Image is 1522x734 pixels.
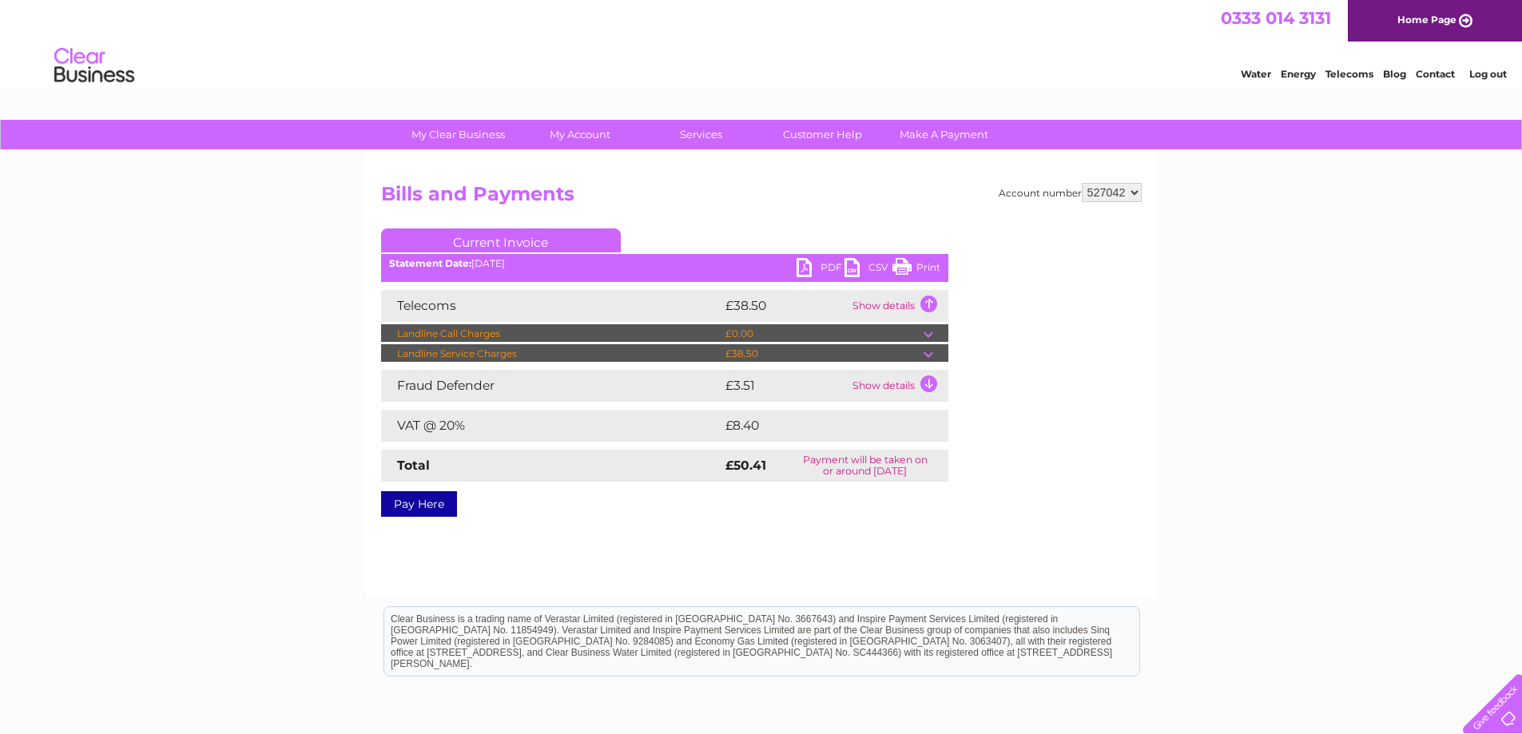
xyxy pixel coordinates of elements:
[1221,8,1331,28] a: 0333 014 3131
[381,183,1142,213] h2: Bills and Payments
[721,410,912,442] td: £8.40
[381,344,721,363] td: Landline Service Charges
[848,370,948,402] td: Show details
[514,120,646,149] a: My Account
[725,458,766,473] strong: £50.41
[635,120,767,149] a: Services
[381,370,721,402] td: Fraud Defender
[389,257,471,269] b: Statement Date:
[844,258,892,281] a: CSV
[721,290,848,322] td: £38.50
[782,450,948,482] td: Payment will be taken on or around [DATE]
[381,491,457,517] a: Pay Here
[1416,68,1455,80] a: Contact
[721,344,924,363] td: £38.50
[384,9,1139,77] div: Clear Business is a trading name of Verastar Limited (registered in [GEOGRAPHIC_DATA] No. 3667643...
[381,410,721,442] td: VAT @ 20%
[797,258,844,281] a: PDF
[721,370,848,402] td: £3.51
[381,290,721,322] td: Telecoms
[999,183,1142,202] div: Account number
[381,258,948,269] div: [DATE]
[54,42,135,90] img: logo.png
[721,324,924,343] td: £0.00
[1281,68,1316,80] a: Energy
[1383,68,1406,80] a: Blog
[381,324,721,343] td: Landline Call Charges
[1469,68,1507,80] a: Log out
[1241,68,1271,80] a: Water
[1325,68,1373,80] a: Telecoms
[397,458,430,473] strong: Total
[381,228,621,252] a: Current Invoice
[848,290,948,322] td: Show details
[392,120,524,149] a: My Clear Business
[757,120,888,149] a: Customer Help
[892,258,940,281] a: Print
[878,120,1010,149] a: Make A Payment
